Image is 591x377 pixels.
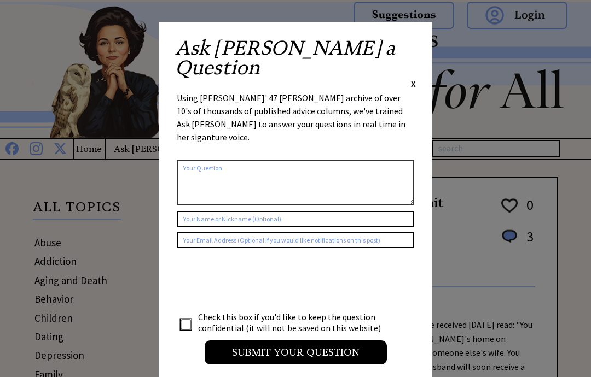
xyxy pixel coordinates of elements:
[177,259,343,302] iframe: reCAPTCHA
[177,211,414,227] input: Your Name or Nickname (Optional)
[205,340,387,364] input: Submit your Question
[177,232,414,248] input: Your Email Address (Optional if you would like notifications on this post)
[177,91,414,155] div: Using [PERSON_NAME]' 47 [PERSON_NAME] archive of over 10's of thousands of published advice colum...
[198,311,391,334] td: Check this box if you'd like to keep the question confidential (it will not be saved on this webs...
[175,38,416,78] h2: Ask [PERSON_NAME] a Question
[411,78,416,89] span: X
